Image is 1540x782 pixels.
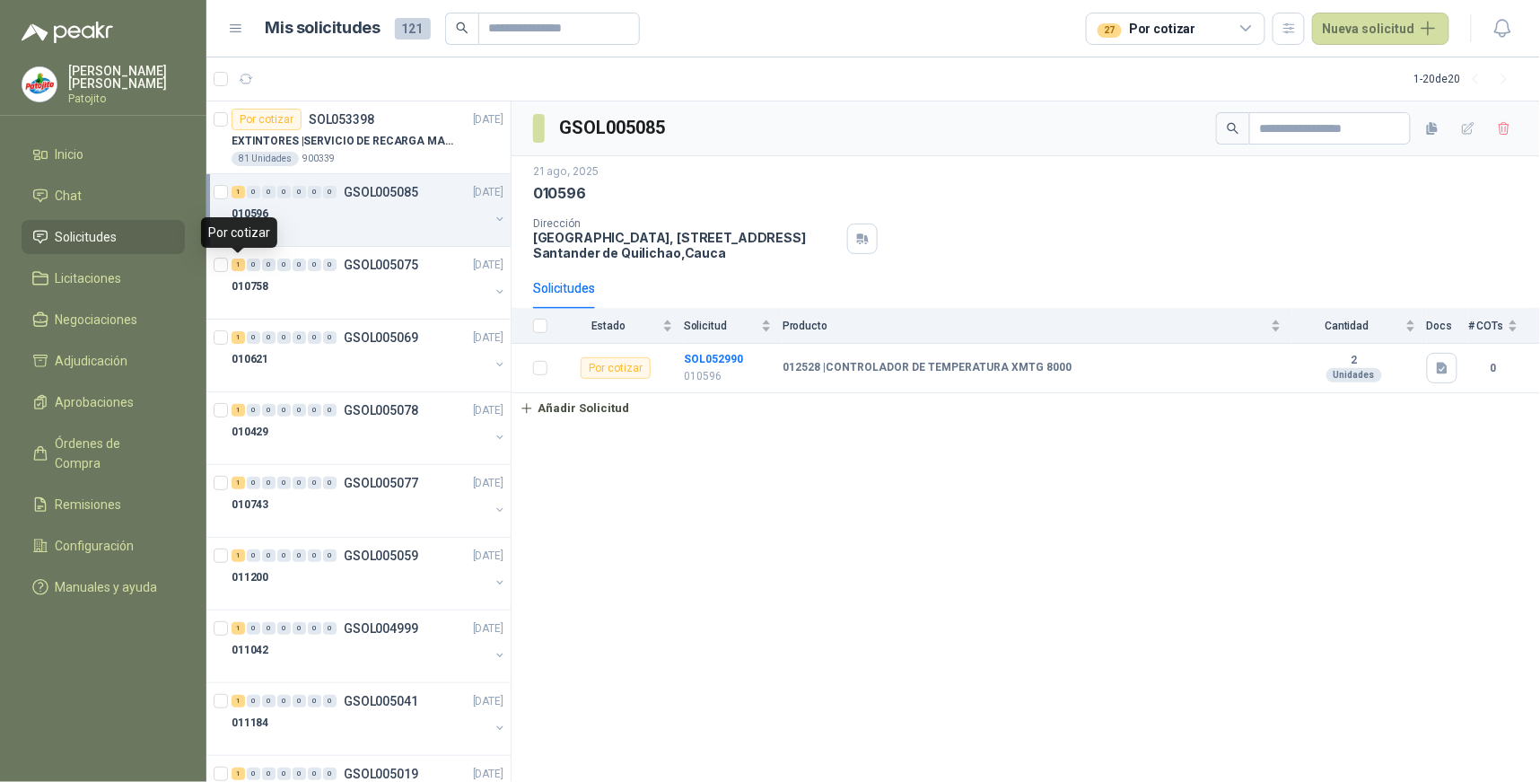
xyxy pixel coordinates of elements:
[232,549,245,562] div: 1
[1427,309,1468,344] th: Docs
[262,768,276,780] div: 0
[473,329,503,347] p: [DATE]
[512,393,637,424] button: Añadir Solicitud
[1292,320,1402,332] span: Cantidad
[56,495,122,514] span: Remisiones
[56,392,135,412] span: Aprobaciones
[232,496,268,514] p: 010743
[473,111,503,128] p: [DATE]
[1312,13,1449,45] button: Nueva solicitud
[247,331,260,344] div: 0
[277,768,291,780] div: 0
[232,351,268,368] p: 010621
[512,393,1540,424] a: Añadir Solicitud
[22,303,185,337] a: Negociaciones
[344,404,418,417] p: GSOL005078
[308,186,321,198] div: 0
[232,206,268,223] p: 010596
[473,620,503,637] p: [DATE]
[232,424,268,441] p: 010429
[344,549,418,562] p: GSOL005059
[344,695,418,707] p: GSOL005041
[1468,320,1504,332] span: # COTs
[308,768,321,780] div: 0
[247,477,260,489] div: 0
[1326,368,1382,382] div: Unidades
[22,426,185,480] a: Órdenes de Compra
[684,353,743,365] a: SOL052990
[56,268,122,288] span: Licitaciones
[68,93,185,104] p: Patojito
[456,22,468,34] span: search
[277,622,291,635] div: 0
[473,548,503,565] p: [DATE]
[22,570,185,604] a: Manuales y ayuda
[56,145,84,164] span: Inicio
[247,404,260,417] div: 0
[1414,65,1518,93] div: 1 - 20 de 20
[558,320,659,332] span: Estado
[22,137,185,171] a: Inicio
[473,475,503,492] p: [DATE]
[56,577,158,597] span: Manuales y ayuda
[308,622,321,635] div: 0
[533,230,840,260] p: [GEOGRAPHIC_DATA], [STREET_ADDRESS] Santander de Quilichao , Cauca
[232,690,507,748] a: 1 0 0 0 0 0 0 GSOL005041[DATE] 011184
[684,320,757,332] span: Solicitud
[323,259,337,271] div: 0
[581,357,651,379] div: Por cotizar
[302,152,335,166] p: 900339
[22,261,185,295] a: Licitaciones
[277,331,291,344] div: 0
[344,768,418,780] p: GSOL005019
[473,257,503,274] p: [DATE]
[232,327,507,384] a: 1 0 0 0 0 0 0 GSOL005069[DATE] 010621
[533,184,586,203] p: 010596
[277,259,291,271] div: 0
[293,622,306,635] div: 0
[293,331,306,344] div: 0
[232,404,245,417] div: 1
[247,549,260,562] div: 0
[262,404,276,417] div: 0
[308,477,321,489] div: 0
[344,331,418,344] p: GSOL005069
[247,768,260,780] div: 0
[247,695,260,707] div: 0
[56,434,168,473] span: Órdenes de Compra
[232,569,268,586] p: 011200
[293,695,306,707] div: 0
[1468,360,1518,377] b: 0
[232,472,507,530] a: 1 0 0 0 0 0 0 GSOL005077[DATE] 010743
[323,186,337,198] div: 0
[473,184,503,201] p: [DATE]
[262,186,276,198] div: 0
[344,622,418,635] p: GSOL004999
[277,695,291,707] div: 0
[533,163,599,180] p: 21 ago, 2025
[308,259,321,271] div: 0
[22,344,185,378] a: Adjudicación
[232,477,245,489] div: 1
[1292,309,1427,344] th: Cantidad
[277,404,291,417] div: 0
[232,618,507,675] a: 1 0 0 0 0 0 0 GSOL004999[DATE] 011042
[293,404,306,417] div: 0
[206,101,511,174] a: Por cotizarSOL053398[DATE] EXTINTORES |SERVICIO DE RECARGA MANTENIMIENTO Y PRESTAMOS DE EXTINTORE...
[22,220,185,254] a: Solicitudes
[559,114,668,142] h3: GSOL005085
[293,768,306,780] div: 0
[473,402,503,419] p: [DATE]
[323,404,337,417] div: 0
[277,549,291,562] div: 0
[232,254,507,312] a: 1 0 0 0 0 0 0 GSOL005075[DATE] 010758
[22,385,185,419] a: Aprobaciones
[323,695,337,707] div: 0
[247,622,260,635] div: 0
[262,477,276,489] div: 0
[323,331,337,344] div: 0
[1468,309,1540,344] th: # COTs
[277,477,291,489] div: 0
[232,715,268,732] p: 011184
[344,186,418,198] p: GSOL005085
